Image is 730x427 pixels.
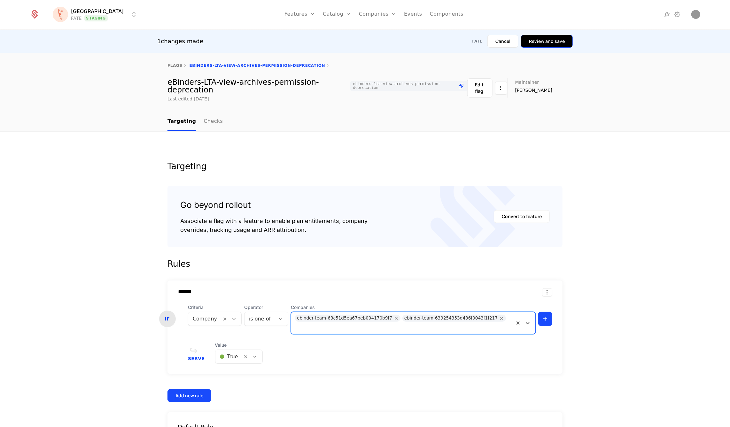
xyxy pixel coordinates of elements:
div: FATE [472,39,482,44]
span: [GEOGRAPHIC_DATA] [71,7,124,15]
span: Companies [291,304,536,311]
div: Targeting [167,162,563,170]
a: Targeting [167,112,196,131]
div: Last edited [DATE] [167,96,209,102]
span: Serve [188,356,205,361]
button: Select action [495,78,507,98]
div: ebinder-team-63c51d5ea67beb004170b9f7 [297,315,392,322]
ul: Choose Sub Page [167,112,223,131]
a: Checks [204,112,223,131]
div: Go beyond rollout [180,199,368,211]
button: Review and save [521,35,573,48]
div: IF [159,311,176,327]
button: Open user button [691,10,700,19]
button: + [538,312,552,326]
button: Select action [542,288,552,297]
span: Value [215,342,263,348]
div: 1 changes made [157,37,203,46]
button: Select environment [55,7,138,21]
div: ebinder-team-639254353d436f0043f1f217 [404,315,498,322]
span: [PERSON_NAME] [515,87,552,93]
a: flags [167,63,182,68]
span: Staging [84,15,108,21]
nav: Main [167,112,563,131]
span: Maintainer [515,80,539,84]
div: Remove ebinder-team-639254353d436f0043f1f217 [498,315,506,322]
img: Florence [53,7,68,22]
div: Add new rule [175,392,203,399]
button: Convert to feature [494,210,550,223]
span: ebinders-lta-view-archives-permission-deprecation [353,82,455,90]
a: Integrations [663,11,671,18]
span: Operator [244,304,288,311]
button: Cancel [487,35,518,48]
div: Edit flag [475,82,485,94]
button: Add new rule [167,389,211,402]
button: Edit flag [467,78,493,98]
div: Associate a flag with a feature to enable plan entitlements, company overrides, tracking usage an... [180,217,368,234]
span: Criteria [188,304,242,311]
div: eBinders-LTA-view-archives-permission-deprecation [167,78,467,94]
div: FATE [71,15,82,21]
a: Settings [673,11,681,18]
img: Miloš Janković [691,10,700,19]
div: Remove ebinder-team-63c51d5ea67beb004170b9f7 [392,315,400,322]
div: Rules [167,257,563,270]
